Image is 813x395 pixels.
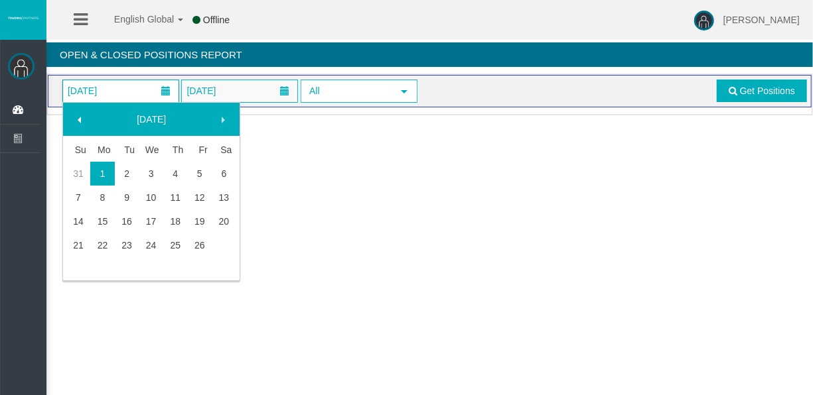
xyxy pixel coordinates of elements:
span: [PERSON_NAME] [723,15,800,25]
a: 9 [115,186,139,209]
a: 15 [90,209,115,233]
span: All [302,81,392,101]
a: [DATE] [94,107,208,131]
span: English Global [97,14,174,25]
span: [DATE] [64,82,101,100]
td: Current focused date is Monday, September 01, 2025 [90,162,115,186]
img: logo.svg [7,15,40,21]
a: 22 [90,233,115,257]
th: Thursday [163,138,188,162]
a: 10 [139,186,163,209]
a: 17 [139,209,163,233]
a: 16 [115,209,139,233]
a: 23 [115,233,139,257]
a: 2 [115,162,139,186]
a: 6 [212,162,236,186]
span: [DATE] [183,82,220,100]
th: Tuesday [115,138,139,162]
a: 20 [212,209,236,233]
a: 8 [90,186,115,209]
a: 14 [66,209,91,233]
img: user-image [694,11,714,30]
a: 11 [163,186,188,209]
a: 7 [66,186,91,209]
a: 25 [163,233,188,257]
span: select [399,86,409,97]
span: Get Positions [740,85,795,96]
th: Wednesday [139,138,163,162]
h4: Open & Closed Positions Report [46,42,813,67]
th: Sunday [66,138,91,162]
a: 31 [66,162,91,186]
a: 18 [163,209,188,233]
a: 4 [163,162,188,186]
th: Saturday [212,138,236,162]
a: 12 [188,186,212,209]
a: 5 [188,162,212,186]
span: Offline [203,15,230,25]
a: 3 [139,162,163,186]
th: Monday [90,138,115,162]
a: 1 [90,162,115,186]
a: 13 [212,186,236,209]
a: 24 [139,233,163,257]
a: 26 [188,233,212,257]
th: Friday [188,138,212,162]
a: 21 [66,233,91,257]
a: 19 [188,209,212,233]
